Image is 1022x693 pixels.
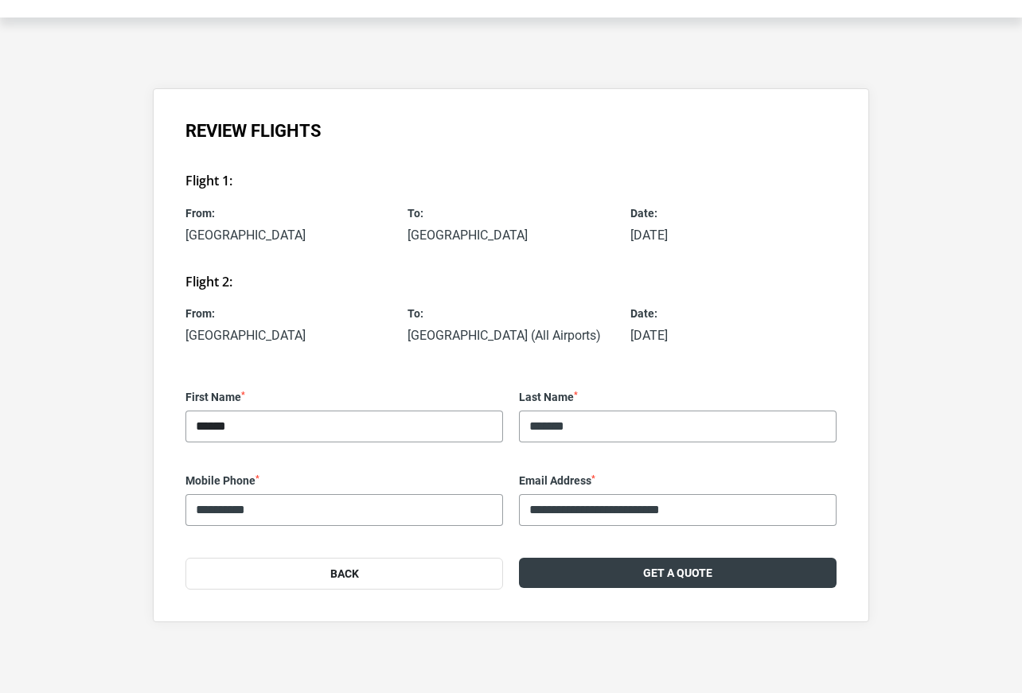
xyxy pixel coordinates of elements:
[630,228,837,243] p: [DATE]
[519,474,837,488] label: Email Address
[185,391,503,404] label: First Name
[630,328,837,343] p: [DATE]
[630,205,837,221] span: Date:
[519,391,837,404] label: Last Name
[630,306,837,321] span: Date:
[185,205,392,221] span: From:
[408,205,614,221] span: To:
[408,328,614,343] p: [GEOGRAPHIC_DATA] (All Airports)
[185,306,392,321] span: From:
[185,228,392,243] p: [GEOGRAPHIC_DATA]
[185,328,392,343] p: [GEOGRAPHIC_DATA]
[185,274,837,290] h3: Flight 2:
[185,558,503,590] button: Back
[408,228,614,243] p: [GEOGRAPHIC_DATA]
[185,121,837,142] h1: Review Flights
[185,173,837,189] h3: Flight 1:
[185,474,503,488] label: Mobile Phone
[519,558,837,588] button: Get a Quote
[408,306,614,321] span: To:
